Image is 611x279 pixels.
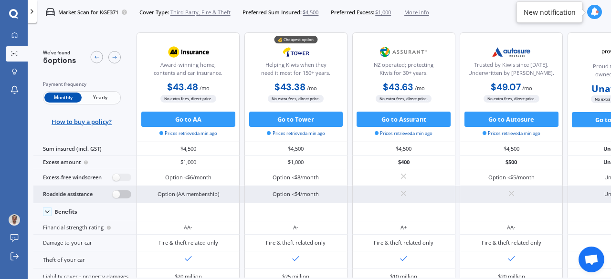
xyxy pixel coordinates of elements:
[165,174,211,181] div: Option <$6/month
[293,224,298,231] div: A-
[486,42,537,62] img: Autosure.webp
[137,156,240,169] div: $1,000
[484,95,539,102] span: No extra fees, direct price.
[404,9,429,16] span: More info
[400,224,407,231] div: A+
[158,239,218,247] div: Fire & theft related only
[266,239,326,247] div: Fire & theft related only
[139,9,169,16] span: Cover Type:
[358,61,448,80] div: NZ operated; protecting Kiwis for 30+ years.
[331,9,374,16] span: Preferred Excess:
[33,235,137,251] div: Damage to your car
[158,190,219,198] div: Option (AA membership)
[415,84,425,92] span: / mo
[268,95,324,102] span: No extra fees, direct price.
[482,239,541,247] div: Fire & theft related only
[491,81,521,93] b: $49.07
[9,214,20,226] img: ACg8ocIEJnidNa3cBoW82lgkl6qdiPa3RlE8M-tK0lKho_yu5L1Do2VW=s96-c
[522,84,532,92] span: / mo
[143,61,233,80] div: Award-winning home, contents and car insurance.
[141,112,235,127] button: Go to AA
[46,8,55,17] img: car.f15378c7a67c060ca3f3.svg
[58,9,118,16] p: Market Scan for KGE371
[163,42,214,62] img: AA.webp
[464,112,558,127] button: Go to Autosure
[379,42,429,62] img: Assurant.png
[303,9,318,16] span: $4,500
[376,95,432,102] span: No extra fees, direct price.
[244,142,348,155] div: $4,500
[307,84,317,92] span: / mo
[200,84,210,92] span: / mo
[244,156,348,169] div: $1,000
[249,112,343,127] button: Go to Tower
[375,9,391,16] span: $1,000
[137,142,240,155] div: $4,500
[43,50,76,56] span: We've found
[273,174,319,181] div: Option <$8/month
[466,61,556,80] div: Trusted by Kiwis since [DATE]. Underwritten by [PERSON_NAME].
[33,142,137,155] div: Sum insured (incl. GST)
[82,93,119,103] span: Yearly
[375,130,432,137] span: Prices retrieved a min ago
[274,36,317,43] div: 💰 Cheapest option
[524,7,576,17] div: New notification
[159,130,217,137] span: Prices retrieved a min ago
[54,208,77,215] div: Benefits
[352,156,455,169] div: $400
[274,81,305,93] b: $43.38
[483,130,540,137] span: Prices retrieved a min ago
[267,130,325,137] span: Prices retrieved a min ago
[488,174,535,181] div: Option <$5/month
[273,190,319,198] div: Option <$4/month
[33,186,137,203] div: Roadside assistance
[460,142,563,155] div: $4,500
[160,95,216,102] span: No extra fees, direct price.
[579,247,604,272] div: Open chat
[383,81,413,93] b: $43.63
[251,61,341,80] div: Helping Kiwis when they need it most for 150+ years.
[271,42,321,62] img: Tower.webp
[44,93,82,103] span: Monthly
[52,118,112,125] span: How to buy a policy?
[357,112,451,127] button: Go to Assurant
[43,55,76,65] span: 5 options
[374,239,433,247] div: Fire & theft related only
[167,81,198,93] b: $43.48
[43,81,121,88] div: Payment frequency
[33,169,137,186] div: Excess-free windscreen
[184,224,192,231] div: AA-
[170,9,231,16] span: Third Party, Fire & Theft
[507,224,516,231] div: AA-
[33,156,137,169] div: Excess amount
[242,9,302,16] span: Preferred Sum Insured:
[33,251,137,268] div: Theft of your car
[460,156,563,169] div: $500
[33,221,137,235] div: Financial strength rating
[352,142,455,155] div: $4,500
